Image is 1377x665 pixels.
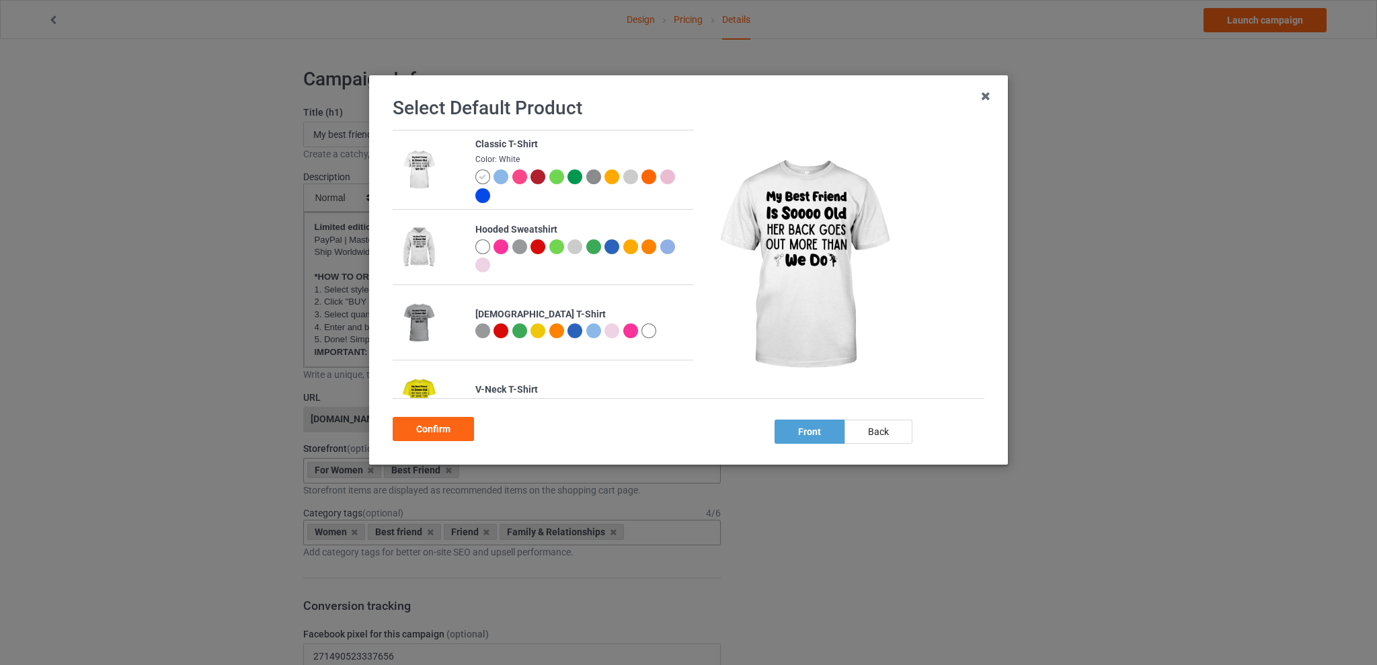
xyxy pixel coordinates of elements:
div: Confirm [393,417,474,441]
h1: Select Default Product [393,96,984,120]
div: V-Neck T-Shirt [475,383,686,397]
div: Classic T-Shirt [475,138,686,151]
div: [DEMOGRAPHIC_DATA] T-Shirt [475,308,686,321]
div: front [775,420,844,444]
img: heather_texture.png [586,169,601,184]
div: back [844,420,912,444]
div: Hooded Sweatshirt [475,223,686,237]
div: Color: White [475,154,686,165]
